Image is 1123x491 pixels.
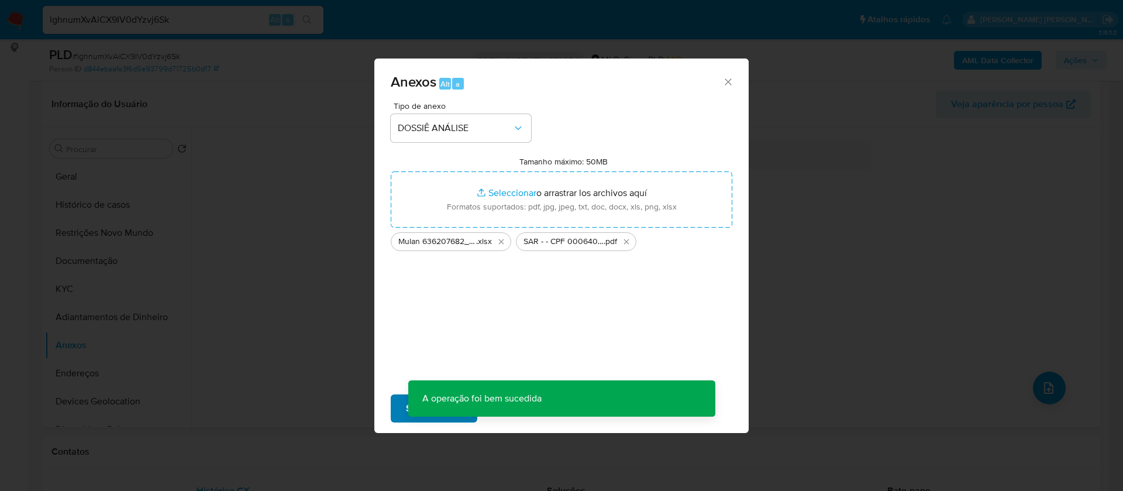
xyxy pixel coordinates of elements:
button: Eliminar Mulan 636207682_2025_10_14_08_27_21.xlsx [494,235,508,249]
button: Eliminar SAR - - CPF 00064031667 - EDSON RICARDO MARQUES MEIRA (1).pdf [619,235,633,249]
span: Mulan 636207682_2025_10_14_08_27_21 [398,236,476,248]
button: Subir arquivo [391,394,477,423]
label: Tamanho máximo: 50MB [519,156,608,167]
button: DOSSIÊ ANÁLISE [391,114,531,142]
span: Subir arquivo [406,396,462,421]
button: Cerrar [722,76,733,87]
span: .xlsx [476,236,492,248]
span: Cancelar [497,396,535,421]
span: .pdf [604,236,617,248]
p: A operação foi bem sucedida [408,380,556,417]
span: Anexos [391,71,436,92]
span: SAR - - CPF 00064031667 - [PERSON_NAME] [PERSON_NAME] (1) [523,236,604,248]
span: Tipo de anexo [394,102,534,110]
span: DOSSIÊ ANÁLISE [398,122,512,134]
ul: Archivos seleccionados [391,228,732,251]
span: a [456,78,460,90]
span: Alt [440,78,450,90]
